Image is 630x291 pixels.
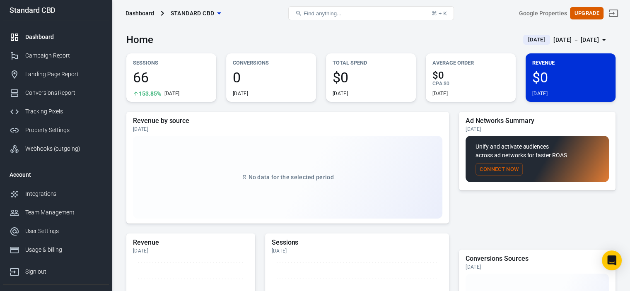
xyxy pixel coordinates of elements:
[25,70,102,79] div: Landing Page Report
[466,264,609,270] div: [DATE]
[25,190,102,198] div: Integrations
[133,70,210,84] span: 66
[532,58,609,67] p: Revenue
[272,238,443,247] h5: Sessions
[25,126,102,135] div: Property Settings
[288,6,454,20] button: Find anything...⌘ + K
[602,250,622,270] div: Open Intercom Messenger
[466,255,609,263] h5: Conversions Sources
[3,139,109,158] a: Webhooks (outgoing)
[333,70,409,84] span: $0
[3,259,109,281] a: Sign out
[133,126,442,132] div: [DATE]
[476,142,599,160] p: Unify and activate audiences across ad networks for faster ROAS
[432,90,448,97] div: [DATE]
[304,10,341,17] span: Find anything...
[233,70,309,84] span: 0
[3,165,109,185] li: Account
[333,58,409,67] p: Total Spend
[249,174,334,180] span: No data for the selected period
[3,7,109,14] div: Standard CBD
[171,8,215,19] span: Standard CBD
[3,102,109,121] a: Tracking Pixels
[432,81,444,87] span: CPA :
[3,84,109,102] a: Conversions Report
[3,185,109,203] a: Integrations
[432,10,447,17] div: ⌘ + K
[525,36,548,44] span: [DATE]
[233,58,309,67] p: Conversions
[139,91,161,96] span: 153.85%
[570,7,603,20] button: Upgrade
[164,90,180,97] div: [DATE]
[466,126,609,132] div: [DATE]
[25,51,102,60] div: Campaign Report
[476,163,523,176] button: Connect Now
[126,34,153,46] h3: Home
[25,267,102,276] div: Sign out
[233,90,248,97] div: [DATE]
[603,3,623,23] a: Sign out
[3,65,109,84] a: Landing Page Report
[25,33,102,41] div: Dashboard
[133,248,249,254] div: [DATE]
[432,70,509,80] span: $0
[3,46,109,65] a: Campaign Report
[167,6,224,21] button: Standard CBD
[333,90,348,97] div: [DATE]
[432,58,509,67] p: Average Order
[133,117,442,125] h5: Revenue by source
[519,9,567,18] div: Account id: sA5kXkGz
[133,58,210,67] p: Sessions
[133,238,249,247] h5: Revenue
[3,240,109,259] a: Usage & billing
[3,28,109,46] a: Dashboard
[25,227,102,236] div: User Settings
[553,35,599,45] div: [DATE] － [DATE]
[25,89,102,97] div: Conversions Report
[466,117,609,125] h5: Ad Networks Summary
[25,144,102,153] div: Webhooks (outgoing)
[3,222,109,240] a: User Settings
[3,121,109,139] a: Property Settings
[517,33,616,47] button: [DATE][DATE] － [DATE]
[25,208,102,217] div: Team Management
[532,70,609,84] span: $0
[25,107,102,116] div: Tracking Pixels
[444,81,449,87] span: $0
[25,245,102,254] div: Usage & billing
[272,248,443,254] div: [DATE]
[3,203,109,222] a: Team Management
[126,9,154,17] div: Dashboard
[532,90,548,97] div: [DATE]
